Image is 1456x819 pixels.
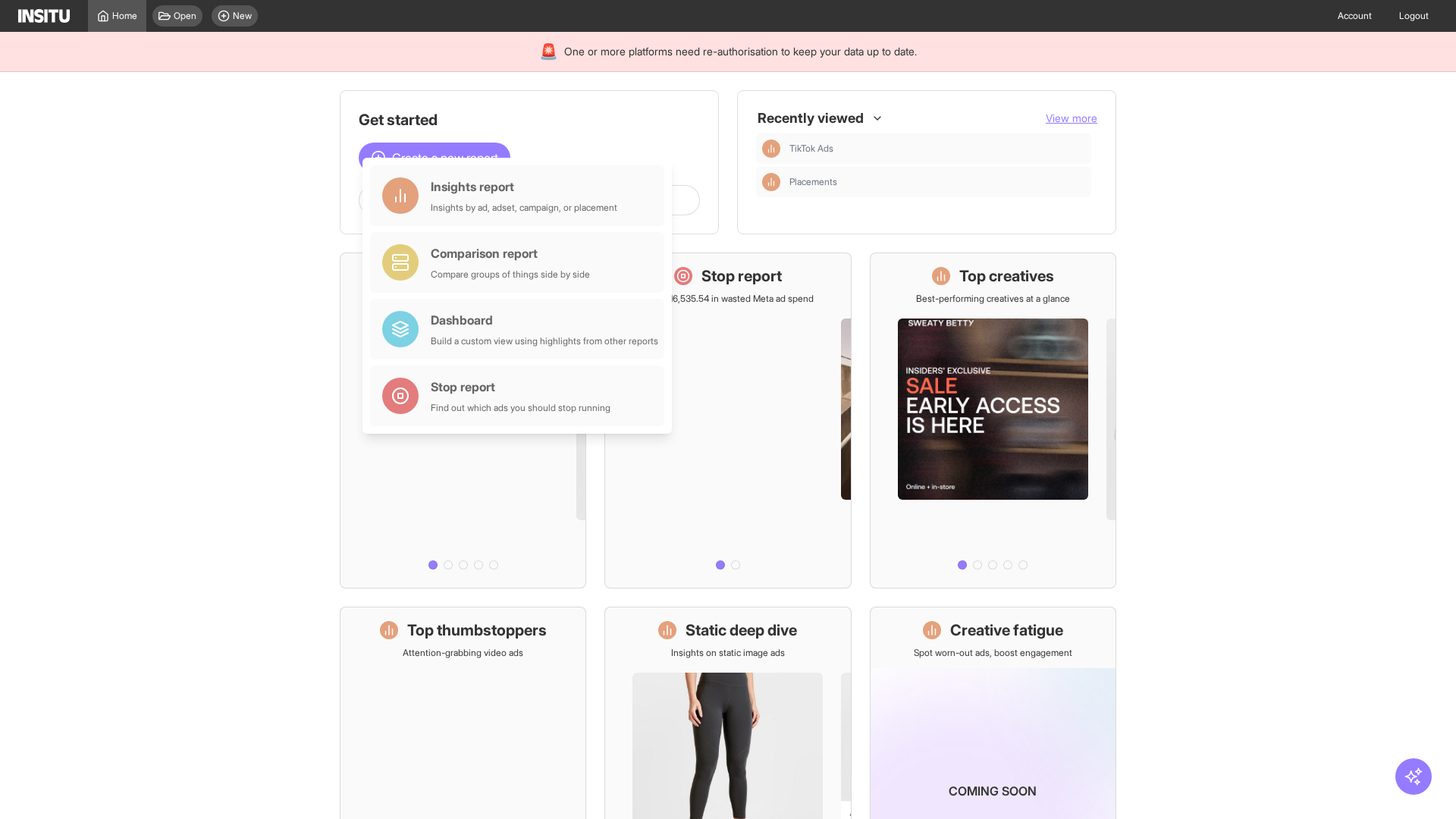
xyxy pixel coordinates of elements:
[431,378,610,396] div: Stop report
[18,9,70,23] img: Logo
[431,402,610,414] div: Find out which ads you should stop running
[762,173,780,191] div: Insights
[671,647,785,659] p: Insights on static image ads
[789,176,1085,188] span: Placements
[1046,111,1097,126] button: View more
[431,244,590,262] div: Comparison report
[642,293,814,305] p: Save £16,535.54 in wasted Meta ad spend
[233,10,252,22] span: New
[789,143,1085,155] span: TikTok Ads
[431,311,658,329] div: Dashboard
[403,647,523,659] p: Attention-grabbing video ads
[407,620,547,641] h1: Top thumbstoppers
[686,620,797,641] h1: Static deep dive
[340,253,586,588] a: What's live nowSee all active ads instantly
[174,10,196,22] span: Open
[431,335,658,347] div: Build a custom view using highlights from other reports
[762,140,780,158] div: Insights
[431,268,590,281] div: Compare groups of things side by side
[564,44,917,59] span: One or more platforms need re-authorisation to keep your data up to date.
[959,265,1054,287] h1: Top creatives
[604,253,851,588] a: Stop reportSave £16,535.54 in wasted Meta ad spend
[870,253,1116,588] a: Top creativesBest-performing creatives at a glance
[789,176,837,188] span: Placements
[392,149,498,167] span: Create a new report
[916,293,1070,305] p: Best-performing creatives at a glance
[359,143,510,173] button: Create a new report
[431,202,617,214] div: Insights by ad, adset, campaign, or placement
[701,265,782,287] h1: Stop report
[431,177,617,196] div: Insights report
[1046,111,1097,124] span: View more
[359,109,700,130] h1: Get started
[539,41,558,62] div: 🚨
[112,10,137,22] span: Home
[789,143,833,155] span: TikTok Ads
